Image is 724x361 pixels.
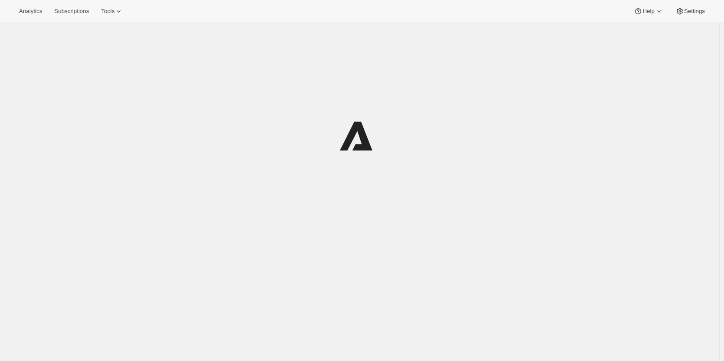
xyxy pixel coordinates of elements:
button: Help [629,5,668,17]
span: Help [642,8,654,15]
button: Subscriptions [49,5,94,17]
span: Tools [101,8,114,15]
button: Settings [670,5,710,17]
button: Analytics [14,5,47,17]
span: Analytics [19,8,42,15]
span: Settings [684,8,705,15]
button: Tools [96,5,128,17]
span: Subscriptions [54,8,89,15]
